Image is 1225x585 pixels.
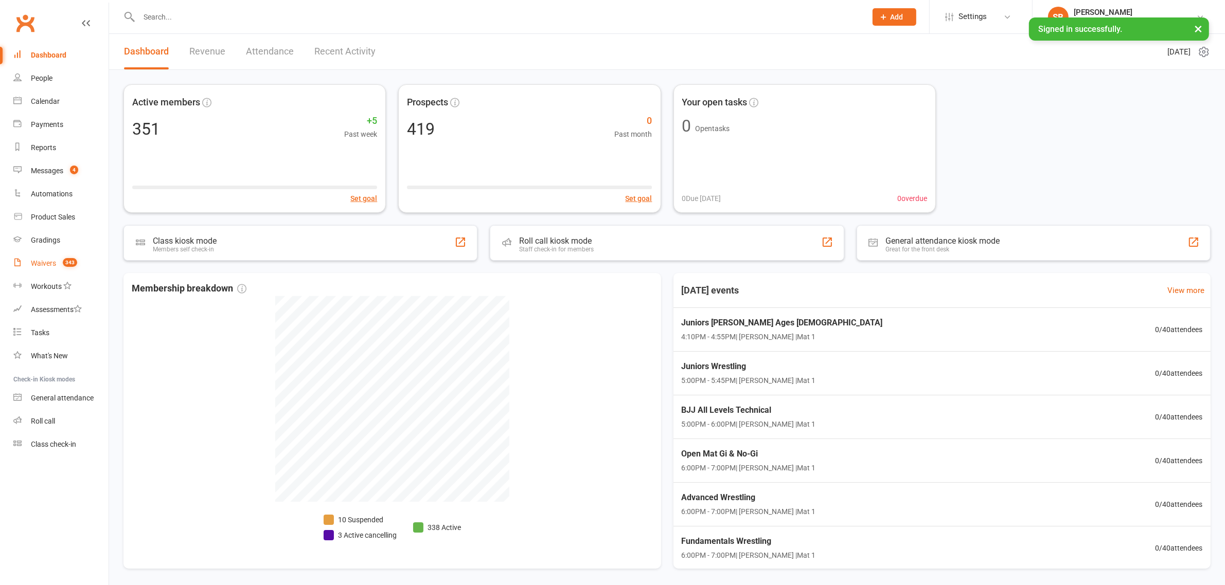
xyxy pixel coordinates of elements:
[1167,284,1204,297] a: View more
[350,193,377,204] button: Set goal
[682,404,816,417] span: BJJ All Levels Technical
[682,316,883,330] span: Juniors [PERSON_NAME] Ages [DEMOGRAPHIC_DATA]
[696,124,730,133] span: Open tasks
[31,440,76,448] div: Class check-in
[1155,499,1202,510] span: 0 / 40 attendees
[682,535,816,548] span: Fundamentals Wrestling
[1074,17,1196,26] div: [PERSON_NAME] Humaita Bankstown
[132,121,160,137] div: 351
[682,491,816,504] span: Advanced Wrestling
[13,410,109,433] a: Roll call
[13,159,109,182] a: Messages 4
[1155,368,1202,379] span: 0 / 40 attendees
[13,344,109,368] a: What's New
[13,298,109,321] a: Assessments
[13,321,109,344] a: Tasks
[626,193,652,204] button: Set goal
[31,213,75,221] div: Product Sales
[1167,46,1191,58] span: [DATE]
[1074,8,1196,17] div: [PERSON_NAME]
[13,275,109,298] a: Workouts
[958,5,987,28] span: Settings
[1038,24,1122,34] span: Signed in successfully.
[344,129,377,140] span: Past week
[246,34,294,69] a: Attendance
[519,236,594,246] div: Roll call kiosk mode
[873,8,916,26] button: Add
[12,10,38,36] a: Clubworx
[153,246,217,253] div: Members self check-in
[1155,455,1202,466] span: 0 / 40 attendees
[682,375,816,386] span: 5:00PM - 5:45PM | [PERSON_NAME] | Mat 1
[682,118,691,134] div: 0
[682,462,816,473] span: 6:00PM - 7:00PM | [PERSON_NAME] | Mat 1
[31,143,56,152] div: Reports
[132,95,200,110] span: Active members
[31,259,56,267] div: Waivers
[897,193,927,204] span: 0 overdue
[682,360,816,373] span: Juniors Wrestling
[153,236,217,246] div: Class kiosk mode
[615,114,652,129] span: 0
[519,246,594,253] div: Staff check-in for members
[13,433,109,456] a: Class kiosk mode
[886,246,1000,253] div: Great for the front desk
[407,121,435,137] div: 419
[63,258,77,267] span: 343
[31,74,52,82] div: People
[13,182,109,206] a: Automations
[682,506,816,517] span: 6:00PM - 7:00PM | [PERSON_NAME] | Mat 1
[407,95,448,110] span: Prospects
[189,34,225,69] a: Revenue
[886,236,1000,246] div: General attendance kiosk mode
[413,522,461,533] li: 338 Active
[124,34,169,69] a: Dashboard
[31,120,63,129] div: Payments
[31,51,66,59] div: Dashboard
[682,418,816,430] span: 5:00PM - 6:00PM | [PERSON_NAME] | Mat 1
[673,281,748,300] h3: [DATE] events
[682,447,816,461] span: Open Mat Gi & No-Gi
[1189,17,1208,40] button: ×
[31,417,55,425] div: Roll call
[682,193,721,204] span: 0 Due [DATE]
[31,352,68,360] div: What's New
[682,95,748,110] span: Your open tasks
[132,281,246,296] span: Membership breakdown
[682,331,883,342] span: 4:10PM - 4:55PM | [PERSON_NAME] | Mat 1
[891,13,903,21] span: Add
[70,166,78,174] span: 4
[31,282,62,290] div: Workouts
[1155,542,1202,554] span: 0 / 40 attendees
[31,305,82,314] div: Assessments
[314,34,376,69] a: Recent Activity
[31,328,49,337] div: Tasks
[344,114,377,129] span: +5
[615,129,652,140] span: Past month
[31,97,60,105] div: Calendar
[13,67,109,90] a: People
[13,229,109,252] a: Gradings
[682,550,816,561] span: 6:00PM - 7:00PM | [PERSON_NAME] | Mat 1
[136,10,859,24] input: Search...
[31,236,60,244] div: Gradings
[13,206,109,229] a: Product Sales
[324,529,397,541] li: 3 Active cancelling
[1048,7,1069,27] div: SB
[31,167,63,175] div: Messages
[13,252,109,275] a: Waivers 343
[13,90,109,113] a: Calendar
[31,394,94,402] div: General attendance
[1155,411,1202,423] span: 0 / 40 attendees
[13,113,109,136] a: Payments
[13,136,109,159] a: Reports
[13,44,109,67] a: Dashboard
[13,387,109,410] a: General attendance kiosk mode
[31,190,73,198] div: Automations
[1155,324,1202,335] span: 0 / 40 attendees
[324,514,397,525] li: 10 Suspended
